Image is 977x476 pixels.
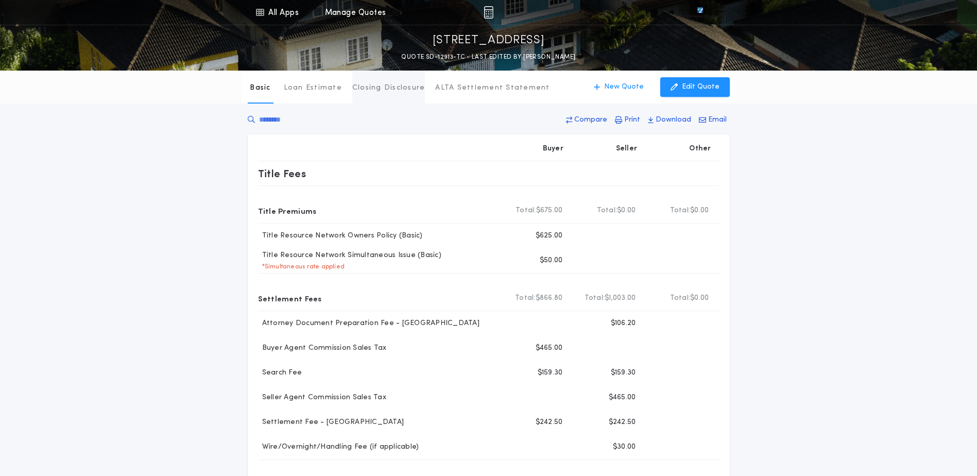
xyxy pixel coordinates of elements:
p: Basic [250,83,270,93]
p: Seller [616,144,638,154]
p: $465.00 [609,393,636,403]
img: vs-icon [678,7,722,18]
p: Search Fee [258,368,302,378]
p: QUOTE SD-12913-TC - LAST EDITED BY [PERSON_NAME] [401,52,575,62]
p: Title Premiums [258,202,317,219]
span: $0.00 [690,206,709,216]
b: Total: [516,206,536,216]
span: $1,003.00 [605,293,636,303]
p: $242.50 [609,417,636,428]
span: $0.00 [690,293,709,303]
p: Title Resource Network Simultaneous Issue (Basic) [258,250,441,261]
button: Download [645,111,694,129]
img: img [484,6,493,19]
p: $465.00 [536,343,563,353]
p: New Quote [604,82,644,92]
p: Loan Estimate [284,83,342,93]
p: Buyer [543,144,563,154]
p: $159.30 [538,368,563,378]
p: Closing Disclosure [352,83,425,93]
button: Edit Quote [660,77,730,97]
p: Settlement Fees [258,290,322,307]
b: Total: [670,206,691,216]
button: Print [612,111,643,129]
p: Attorney Document Preparation Fee - [GEOGRAPHIC_DATA] [258,318,479,329]
p: $30.00 [613,442,636,452]
p: $50.00 [540,256,563,266]
p: $106.20 [611,318,636,329]
p: Email [708,115,727,125]
p: Title Resource Network Owners Policy (Basic) [258,231,423,241]
span: $675.00 [536,206,563,216]
p: [STREET_ADDRESS] [433,32,545,49]
b: Total: [597,206,618,216]
p: Wire/Overnight/Handling Fee (if applicable) [258,442,419,452]
button: Email [696,111,730,129]
p: $159.30 [611,368,636,378]
p: * Simultaneous rate applied [258,263,345,271]
span: $0.00 [617,206,636,216]
span: $866.80 [536,293,563,303]
b: Total: [670,293,691,303]
b: Total: [585,293,605,303]
p: $625.00 [536,231,563,241]
p: Seller Agent Commission Sales Tax [258,393,386,403]
p: Print [624,115,640,125]
button: Compare [563,111,610,129]
p: Other [689,144,711,154]
p: Edit Quote [682,82,719,92]
b: Total: [515,293,536,303]
p: Download [656,115,691,125]
button: New Quote [584,77,654,97]
p: Title Fees [258,165,306,182]
p: $242.50 [536,417,563,428]
p: ALTA Settlement Statement [435,83,550,93]
p: Buyer Agent Commission Sales Tax [258,343,387,353]
p: Compare [574,115,607,125]
p: Settlement Fee - [GEOGRAPHIC_DATA] [258,417,404,428]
